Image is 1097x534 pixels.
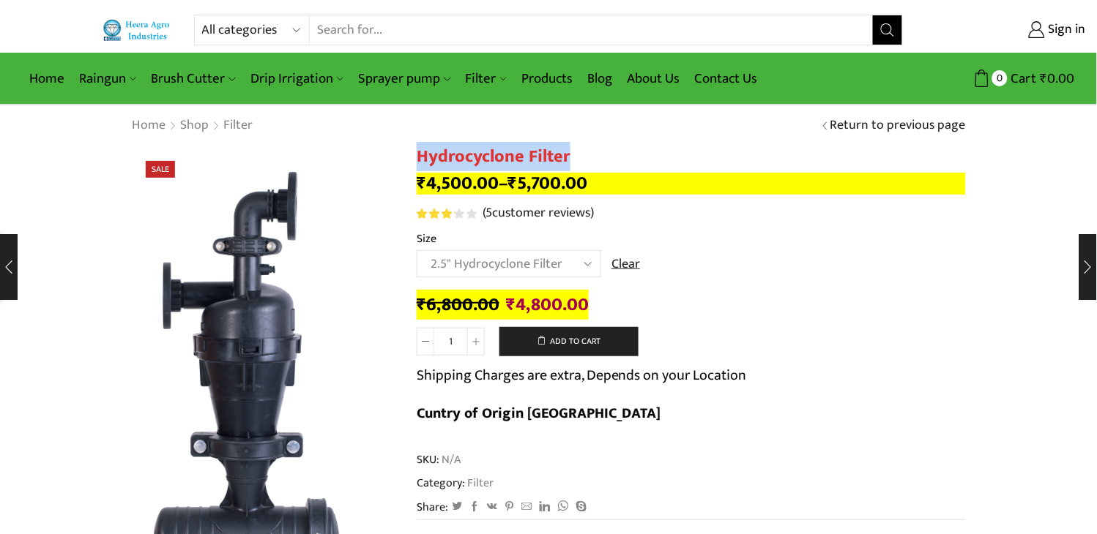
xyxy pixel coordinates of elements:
a: Filter [223,116,253,135]
a: Home [22,61,72,96]
a: Sprayer pump [351,61,458,96]
h1: Hydrocyclone Filter [417,146,966,168]
button: Search button [873,15,902,45]
b: Cuntry of Origin [GEOGRAPHIC_DATA] [417,401,661,426]
span: Category: [417,475,494,492]
a: Products [514,61,580,96]
span: Cart [1008,69,1037,89]
a: Home [131,116,166,135]
span: Rated out of 5 based on customer ratings [417,208,455,219]
span: ₹ [417,290,426,320]
a: Raingun [72,61,144,96]
div: Rated 3.20 out of 5 [417,208,476,219]
span: 0 [992,70,1008,86]
span: N/A [439,451,461,468]
bdi: 6,800.00 [417,290,499,320]
span: ₹ [417,168,426,198]
p: Shipping Charges are extra, Depends on your Location [417,364,747,387]
bdi: 4,800.00 [506,290,589,320]
span: Sale [146,161,175,178]
a: Sign in [925,17,1086,43]
a: 0 Cart ₹0.00 [918,65,1075,92]
p: – [417,173,966,195]
a: Blog [580,61,620,96]
a: Return to previous page [830,116,966,135]
bdi: 5,700.00 [507,168,587,198]
a: Filter [458,61,514,96]
span: Share: [417,499,448,516]
label: Size [417,230,436,247]
span: ₹ [506,290,516,320]
a: Contact Us [687,61,765,96]
span: ₹ [1041,67,1048,90]
bdi: 4,500.00 [417,168,499,198]
input: Product quantity [434,328,467,356]
span: SKU: [417,451,966,468]
a: (5customer reviews) [483,204,594,223]
input: Search for... [310,15,873,45]
a: Filter [465,473,494,492]
a: Clear options [611,255,640,274]
bdi: 0.00 [1041,67,1075,90]
a: Brush Cutter [144,61,242,96]
span: 5 [417,208,479,219]
span: Sign in [1045,20,1086,40]
a: About Us [620,61,687,96]
span: 5 [486,202,492,224]
a: Drip Irrigation [243,61,351,96]
nav: Breadcrumb [131,116,253,135]
button: Add to cart [499,327,639,356]
span: ₹ [507,168,517,198]
a: Shop [179,116,209,135]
